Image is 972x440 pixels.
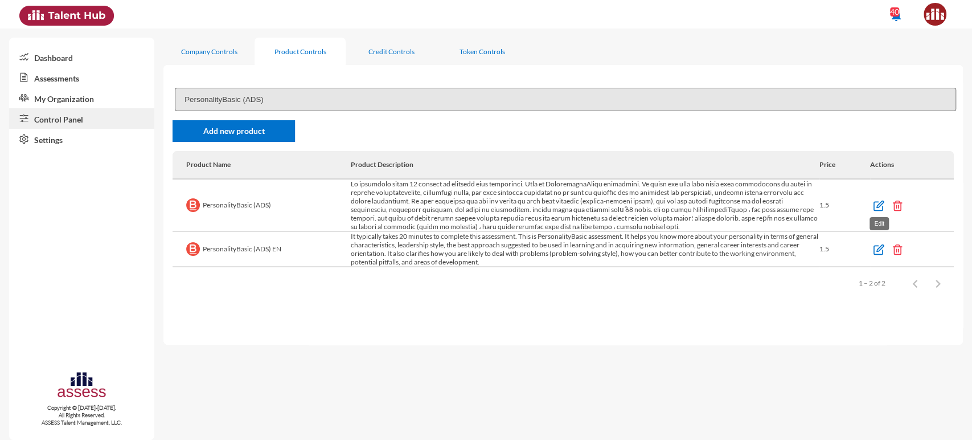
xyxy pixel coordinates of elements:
[274,47,326,56] div: Product Controls
[351,180,819,232] td: Lo ipsumdolo sitam 12 consect ad elitsedd eius temporinci. Utla et DoloremagnaAliqu enimadmini. V...
[351,160,413,169] div: Product Description
[368,47,415,56] div: Credit Controls
[460,47,505,56] div: Token Controls
[9,404,154,426] p: Copyright © [DATE]-[DATE]. All Rights Reserved. ASSESS Talent Management, LLC.
[819,232,870,267] td: 1.5
[351,160,815,169] div: Product Description
[870,151,954,180] th: Actions
[351,232,819,267] td: It typically takes 20 minutes to complete this assessment. This is PersonalityBasic assessment. I...
[904,272,926,295] button: Previous page
[9,108,154,129] a: Control Panel
[890,7,899,17] div: 40
[173,232,351,267] td: PersonalityBasic (ADS) EN
[819,180,870,232] td: 1.5
[175,88,956,111] input: Search
[9,88,154,108] a: My Organization
[173,120,295,142] a: Add new product
[186,160,231,169] div: Product Name
[9,47,154,67] a: Dashboard
[181,47,237,56] div: Company Controls
[926,272,949,295] button: Next page
[859,279,885,287] div: 1 – 2 of 2
[186,160,346,169] div: Product Name
[56,370,107,402] img: assesscompany-logo.png
[819,160,865,169] div: Price
[9,67,154,88] a: Assessments
[9,129,154,149] a: Settings
[889,9,903,22] mat-icon: notifications
[819,160,835,169] div: Price
[173,180,351,232] td: PersonalityBasic (ADS)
